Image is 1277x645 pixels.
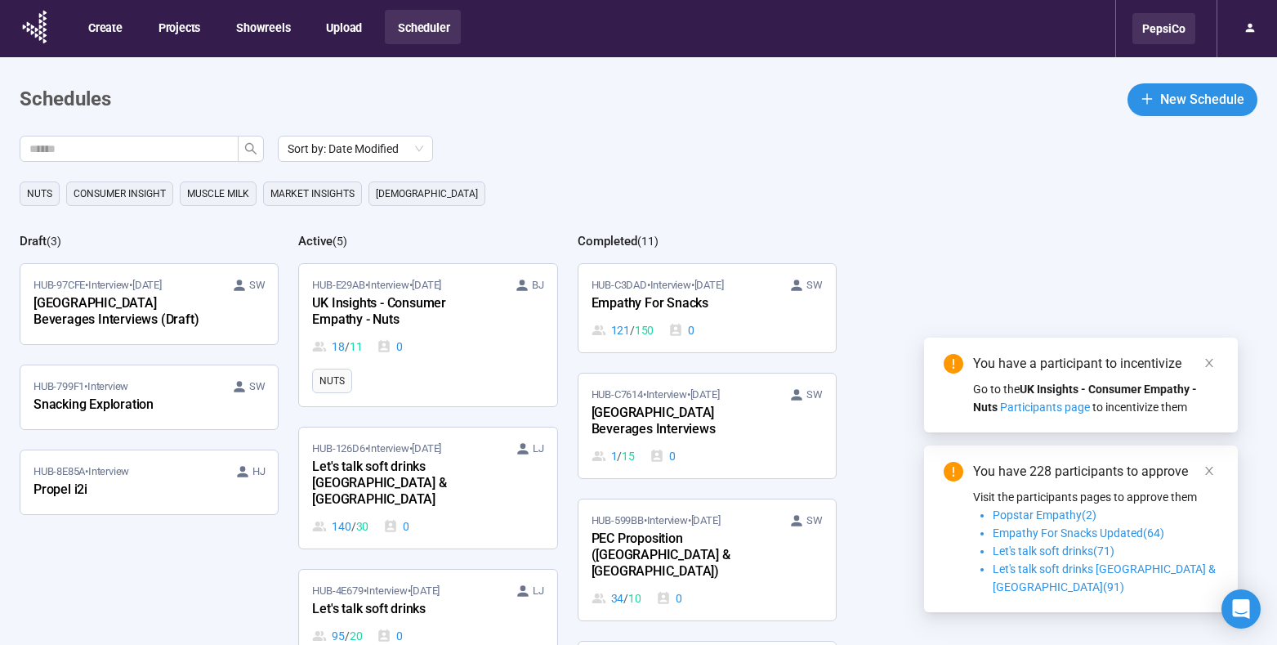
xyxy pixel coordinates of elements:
a: HUB-C7614•Interview•[DATE] SW[GEOGRAPHIC_DATA] Beverages Interviews1 / 150 [578,374,836,478]
a: HUB-97CFE•Interview•[DATE] SW[GEOGRAPHIC_DATA] Beverages Interviews (Draft) [20,264,278,344]
p: Visit the participants pages to approve them [973,488,1218,506]
span: Sort by: Date Modified [288,137,423,161]
a: HUB-C3DAD•Interview•[DATE] SWEmpathy For Snacks121 / 1500 [578,264,836,352]
span: market insights [270,186,355,202]
div: Let's talk soft drinks [GEOGRAPHIC_DATA] & [GEOGRAPHIC_DATA] [312,457,492,511]
span: close [1203,465,1215,477]
span: / [345,338,350,356]
span: plus [1141,92,1154,105]
button: plusNew Schedule [1127,83,1257,116]
time: [DATE] [412,279,441,291]
span: HUB-97CFE • Interview • [33,277,162,293]
button: search [238,136,264,162]
div: PEC Proposition ([GEOGRAPHIC_DATA] & [GEOGRAPHIC_DATA]) [592,529,771,583]
span: ( 5 ) [333,235,347,248]
span: 10 [628,589,641,607]
span: 15 [622,447,635,465]
time: [DATE] [132,279,162,291]
div: Go to the to incentivize them [973,380,1218,416]
span: ( 11 ) [637,235,659,248]
div: 0 [377,338,403,356]
div: You have a participant to incentivize [973,354,1218,374]
span: / [623,589,628,607]
span: HUB-4E679 • Interview • [312,583,440,599]
div: 121 [592,321,654,339]
span: / [630,321,635,339]
span: 20 [350,627,363,645]
span: HUB-8E85A • Interview [33,464,129,480]
div: 34 [592,589,641,607]
a: HUB-E29AB•Interview•[DATE] BJUK Insights - Consumer Empathy - Nuts18 / 110Nuts [299,264,556,406]
h2: Active [298,234,333,249]
div: 0 [383,517,409,535]
a: HUB-799F1•Interview SWSnacking Exploration [20,365,278,429]
div: 0 [668,321,694,339]
span: BJ [532,277,544,293]
span: HJ [252,464,266,480]
span: Let's talk soft drinks(71) [993,544,1114,558]
span: SW [249,277,266,293]
div: PepsiCo [1132,13,1195,44]
span: 30 [356,517,369,535]
time: [DATE] [691,514,721,526]
h2: Draft [20,234,47,249]
span: New Schedule [1160,89,1244,110]
span: HUB-599BB • Interview • [592,513,721,529]
div: 0 [377,627,403,645]
span: consumer insight [74,186,166,202]
span: Muscle Milk [187,186,249,202]
div: 0 [650,447,676,465]
span: close [1203,357,1215,369]
span: Nuts [319,373,344,389]
span: Nuts [27,186,52,202]
div: Let's talk soft drinks [312,599,492,620]
div: Propel i2i [33,480,213,501]
div: 140 [312,517,368,535]
button: Showreels [223,10,301,44]
div: 1 [592,447,635,465]
div: [GEOGRAPHIC_DATA] Beverages Interviews [592,403,771,441]
span: / [351,517,356,535]
h2: Completed [578,234,637,249]
strong: UK Insights - Consumer Empathy - Nuts [973,383,1197,414]
span: HUB-126D6 • Interview • [312,441,441,457]
span: exclamation-circle [944,462,963,482]
span: SW [806,277,823,293]
span: / [345,627,350,645]
div: 0 [656,589,682,607]
span: ( 3 ) [47,235,61,248]
button: Projects [145,10,212,44]
span: HUB-799F1 • Interview [33,378,128,395]
span: 150 [635,321,654,339]
span: LJ [533,583,544,599]
div: Empathy For Snacks [592,293,771,315]
time: [DATE] [412,442,441,455]
span: Let's talk soft drinks [GEOGRAPHIC_DATA] & [GEOGRAPHIC_DATA](91) [993,562,1216,593]
span: [DEMOGRAPHIC_DATA] [376,186,478,202]
span: HUB-C3DAD • Interview • [592,277,724,293]
div: Snacking Exploration [33,395,213,416]
a: HUB-126D6•Interview•[DATE] LJLet's talk soft drinks [GEOGRAPHIC_DATA] & [GEOGRAPHIC_DATA]140 / 300 [299,428,556,549]
button: Scheduler [385,10,461,44]
div: You have 228 participants to approve [973,462,1218,482]
span: HUB-E29AB • Interview • [312,277,441,293]
div: [GEOGRAPHIC_DATA] Beverages Interviews (Draft) [33,293,213,331]
span: 11 [350,338,363,356]
div: UK Insights - Consumer Empathy - Nuts [312,293,492,331]
span: Participants page [1000,401,1090,414]
time: [DATE] [694,279,724,291]
h1: Schedules [20,84,111,115]
div: 95 [312,627,362,645]
div: 18 [312,338,362,356]
span: SW [249,378,266,395]
time: [DATE] [690,388,720,401]
a: HUB-8E85A•Interview HJPropel i2i [20,450,278,514]
span: SW [806,513,823,529]
span: SW [806,387,823,403]
a: HUB-599BB•Interview•[DATE] SWPEC Proposition ([GEOGRAPHIC_DATA] & [GEOGRAPHIC_DATA])34 / 100 [578,499,836,620]
button: Upload [313,10,373,44]
span: Popstar Empathy(2) [993,508,1096,522]
div: Open Intercom Messenger [1221,589,1261,629]
button: Create [75,10,134,44]
span: HUB-C7614 • Interview • [592,387,720,403]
